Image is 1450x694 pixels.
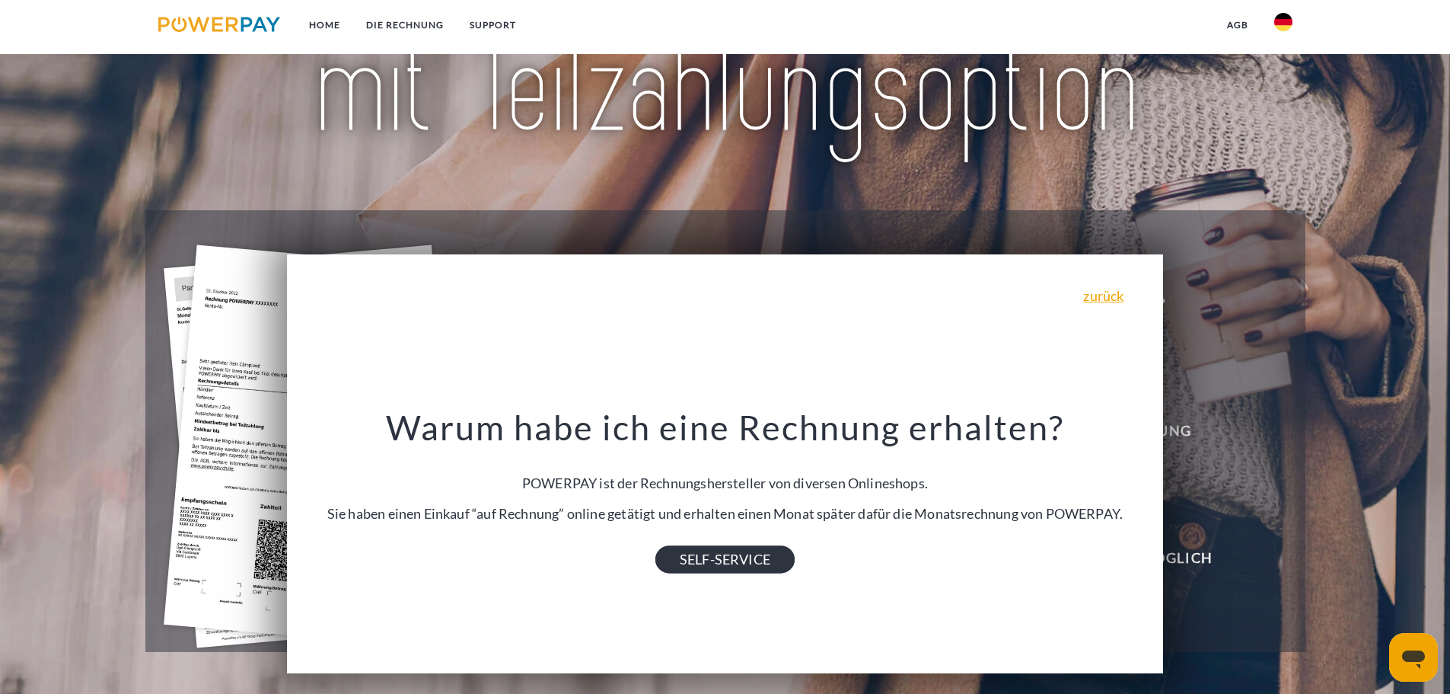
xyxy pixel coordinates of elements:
[300,406,1149,449] h3: Warum habe ich eine Rechnung erhalten?
[296,11,353,39] a: Home
[655,546,795,574] a: SELF-SERVICE
[1389,633,1438,682] iframe: Schaltfläche zum Öffnen des Messaging-Fensters
[353,11,457,39] a: DIE RECHNUNG
[158,17,281,32] img: logo-powerpay.svg
[457,11,529,39] a: SUPPORT
[1274,13,1292,31] img: de
[1083,289,1123,302] a: zurück
[1214,11,1261,39] a: agb
[300,406,1149,559] div: POWERPAY ist der Rechnungshersteller von diversen Onlineshops. Sie haben einen Einkauf “auf Rechn...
